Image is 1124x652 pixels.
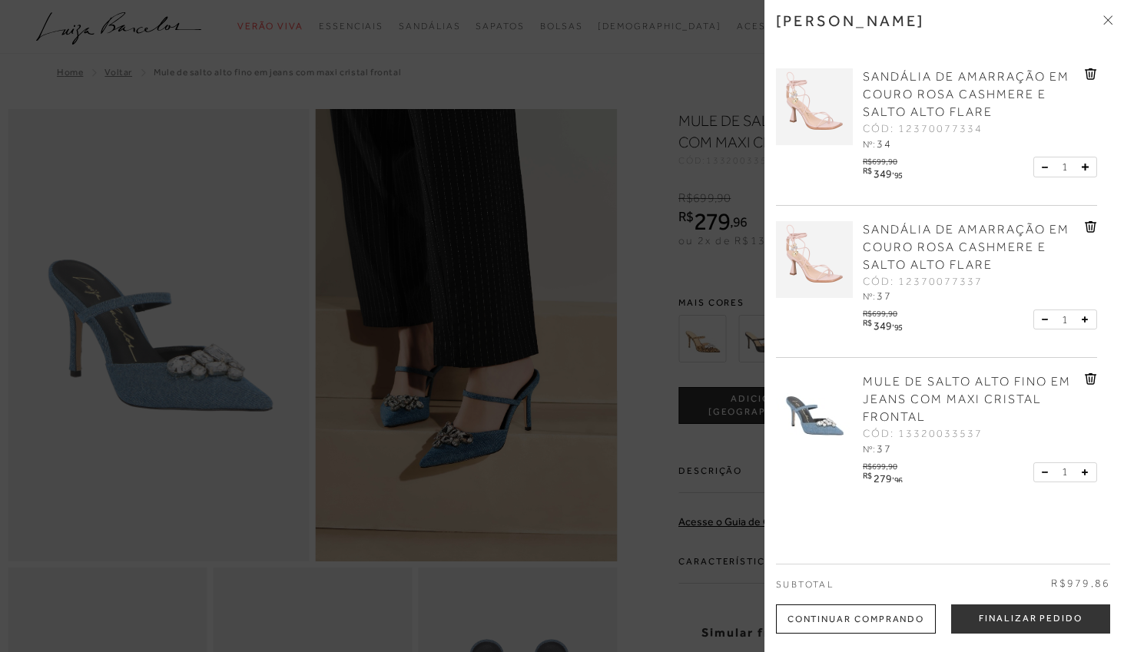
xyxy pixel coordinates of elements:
span: Nº: [863,139,875,150]
span: Nº: [863,444,875,455]
img: SANDÁLIA DE AMARRAÇÃO EM COURO ROSA CASHMERE E SALTO ALTO FLARE [776,221,853,298]
button: Finalizar Pedido [951,604,1110,634]
span: 1 [1062,464,1068,480]
img: SANDÁLIA DE AMARRAÇÃO EM COURO ROSA CASHMERE E SALTO ALTO FLARE [776,68,853,145]
span: 96 [894,475,903,485]
span: 1 [1062,159,1068,175]
span: Nº: [863,291,875,302]
span: 349 [874,167,892,180]
a: SANDÁLIA DE AMARRAÇÃO EM COURO ROSA CASHMERE E SALTO ALTO FLARE [863,68,1081,121]
span: 37 [877,442,892,455]
i: , [892,472,903,480]
i: R$ [863,319,871,327]
span: R$979,86 [1051,576,1110,591]
span: CÓD: 13320033537 [863,426,983,442]
span: 37 [877,290,892,302]
div: R$699,90 [863,305,905,318]
span: SANDÁLIA DE AMARRAÇÃO EM COURO ROSA CASHMERE E SALTO ALTO FLARE [863,223,1069,272]
span: 279 [874,472,892,485]
span: 95 [894,170,903,180]
i: , [892,319,903,327]
img: MULE DE SALTO ALTO FINO EM JEANS COM MAXI CRISTAL FRONTAL [776,373,853,450]
span: 34 [877,137,892,150]
i: R$ [863,167,871,175]
i: , [892,167,903,175]
span: CÓD: 12370077334 [863,121,983,137]
span: 349 [874,319,892,332]
span: 1 [1062,312,1068,328]
span: MULE DE SALTO ALTO FINO EM JEANS COM MAXI CRISTAL FRONTAL [863,375,1071,424]
i: R$ [863,472,871,480]
div: R$699,90 [863,458,905,471]
a: MULE DE SALTO ALTO FINO EM JEANS COM MAXI CRISTAL FRONTAL [863,373,1081,426]
span: Subtotal [776,579,834,590]
span: SANDÁLIA DE AMARRAÇÃO EM COURO ROSA CASHMERE E SALTO ALTO FLARE [863,70,1069,119]
span: 95 [894,323,903,332]
a: SANDÁLIA DE AMARRAÇÃO EM COURO ROSA CASHMERE E SALTO ALTO FLARE [863,221,1081,274]
h3: [PERSON_NAME] [776,12,925,30]
div: R$699,90 [863,153,905,166]
div: Continuar Comprando [776,604,936,634]
span: CÓD: 12370077337 [863,274,983,290]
